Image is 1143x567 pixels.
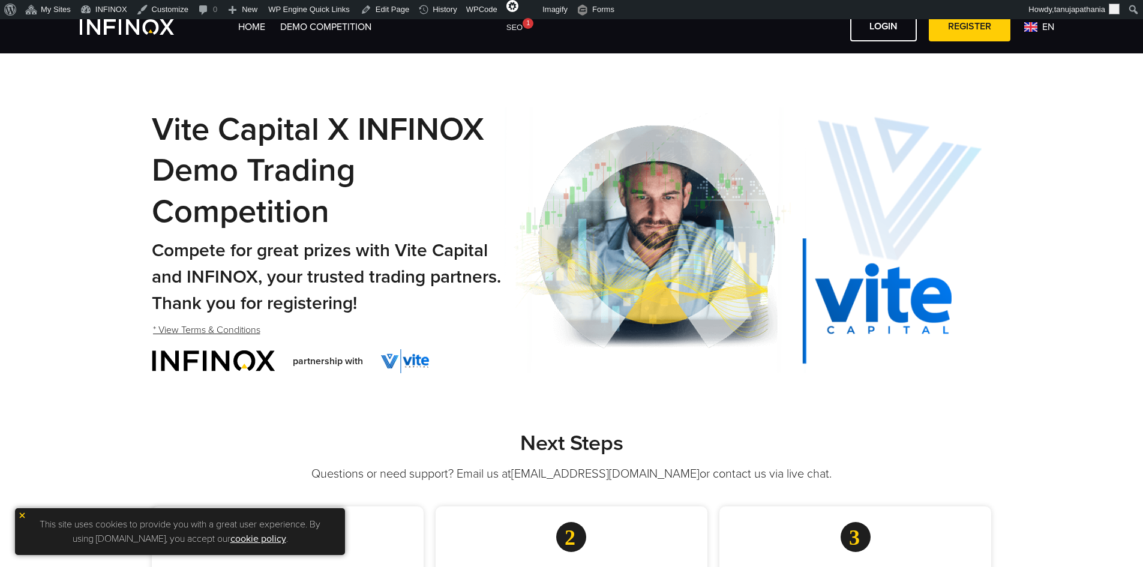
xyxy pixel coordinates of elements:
a: INFINOX Vite [80,19,202,35]
a: * View Terms & Conditions [152,316,262,345]
h2: Next Steps [152,430,992,457]
a: cookie policy [230,533,286,545]
img: yellow close icon [18,511,26,520]
p: This site uses cookies to provide you with a great user experience. By using [DOMAIN_NAME], you a... [21,514,339,549]
div: 1 [523,18,533,29]
small: Vite Capital x INFINOX Demo Trading Competition [152,110,484,231]
p: Questions or need support? Email us at [EMAIL_ADDRESS][DOMAIN_NAME] or contact us via live chat. [197,466,947,482]
a: Demo Competition [280,21,371,33]
a: LOGIN [850,12,917,41]
span: SEO [506,23,523,32]
span: partnership with [293,354,363,368]
small: Compete for great prizes with Vite Capital and INFINOX, your trusted trading partners. Thank you ... [152,239,501,314]
span: tanujapathania [1054,5,1105,14]
a: Home [238,21,265,33]
span: en [1037,20,1059,34]
a: REGISTER [929,12,1010,41]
